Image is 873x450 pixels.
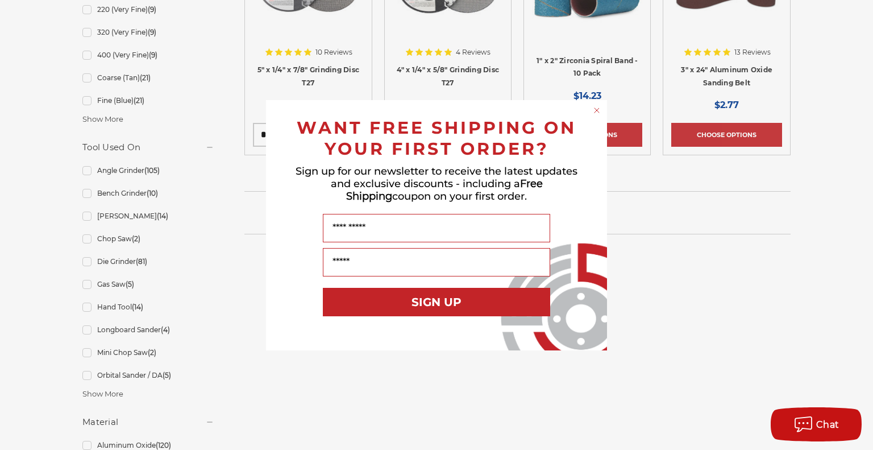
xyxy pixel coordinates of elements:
span: Free Shipping [346,177,543,203]
span: Sign up for our newsletter to receive the latest updates and exclusive discounts - including a co... [296,165,577,203]
span: WANT FREE SHIPPING ON YOUR FIRST ORDER? [297,117,576,159]
button: SIGN UP [323,288,550,316]
button: Close dialog [591,105,602,116]
button: Chat [771,407,862,441]
span: Chat [816,419,839,430]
